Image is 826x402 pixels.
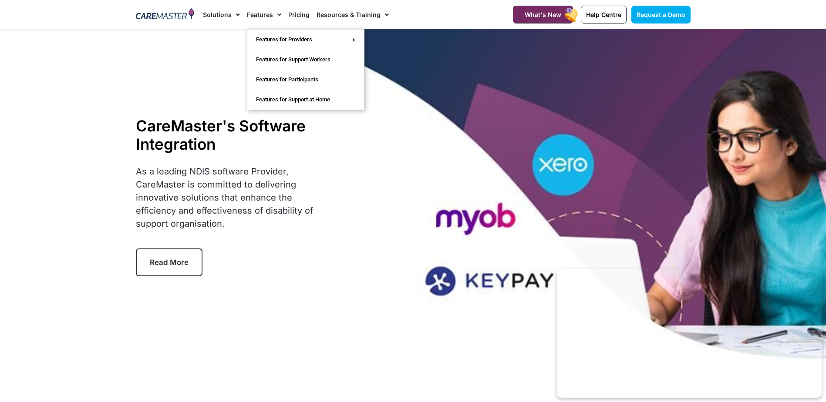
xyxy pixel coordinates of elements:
a: What's New [513,6,573,23]
img: CareMaster Logo [136,8,195,21]
p: As a leading NDIS software Provider, CareMaster is committed to delivering innovative solutions t... [136,165,324,230]
ul: Features [247,29,364,110]
a: Request a Demo [631,6,691,23]
a: Read More [136,248,202,276]
h1: CareMaster's Software Integration [136,117,324,153]
span: What's New [525,11,561,18]
span: Request a Demo [637,11,685,18]
iframe: Popup CTA [557,269,822,398]
span: Help Centre [586,11,621,18]
a: Help Centre [581,6,627,23]
a: Features for Participants [247,70,364,90]
a: Features for Support Workers [247,50,364,70]
span: Read More [150,258,189,267]
a: Features for Providers [247,30,364,50]
a: Features for Support at Home [247,90,364,110]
